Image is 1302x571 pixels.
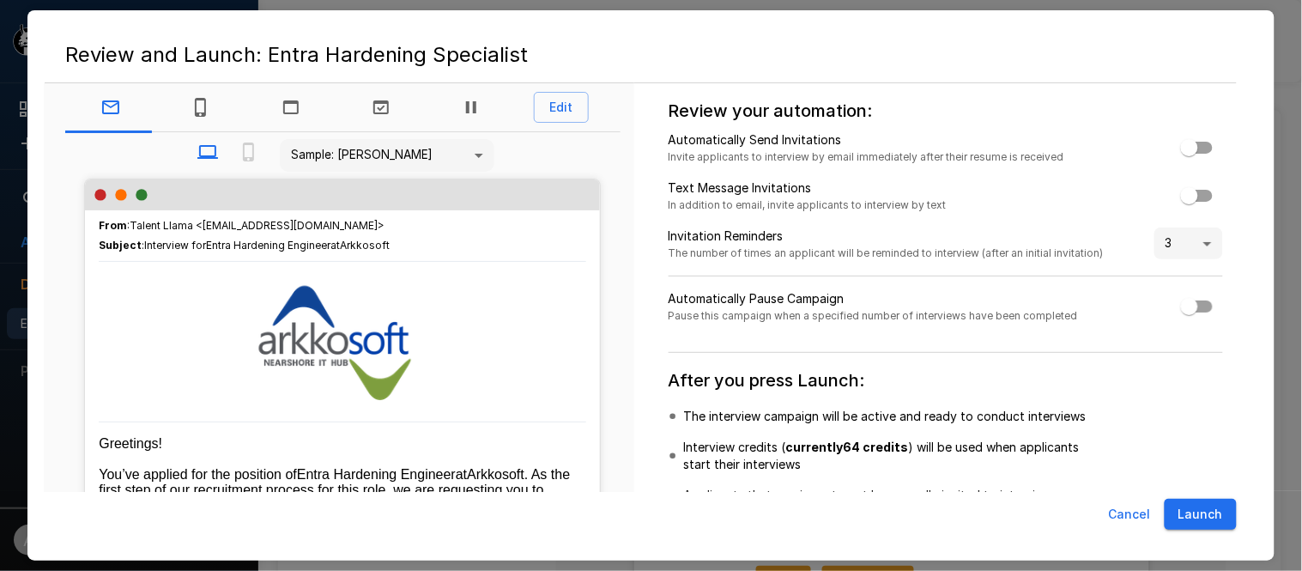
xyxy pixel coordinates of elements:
[99,279,586,401] img: Talent Llama
[1165,499,1237,531] button: Launch
[1154,228,1223,260] div: 3
[99,237,390,254] span: :
[99,436,162,451] span: Greetings!
[461,97,481,118] svg: Paused
[371,97,391,118] svg: Complete
[669,307,1078,325] span: Pause this campaign when a specified number of interviews have been completed
[669,245,1104,262] span: The number of times an applicant will be reminded to interview (after an initial invitation)
[297,467,456,482] span: Entra Hardening Engineer
[669,179,947,197] p: Text Message Invitations
[684,487,1052,504] p: Applicants that you import must be manually invited to interview
[280,139,494,172] div: Sample: [PERSON_NAME]
[206,239,330,252] span: Entra Hardening Engineer
[669,367,1224,394] h6: After you press Launch:
[669,97,1224,125] h6: Review your automation:
[340,239,390,252] span: Arkkosoft
[534,92,589,124] span: Edit
[330,239,340,252] span: at
[191,97,211,118] svg: Text
[1102,499,1158,531] button: Cancel
[281,97,301,118] svg: Welcome
[669,290,1078,307] p: Automatically Pause Campaign
[669,131,1064,149] p: Automatically Send Invitations
[669,228,1104,245] p: Invitation Reminders
[684,408,1087,425] p: The interview campaign will be active and ready to conduct interviews
[456,467,467,482] span: at
[467,467,524,482] span: Arkkosoft
[684,439,1098,473] p: Interview credits ( ) will be used when applicants start their interviews
[99,467,297,482] span: You’ve applied for the position of
[100,97,121,118] svg: Email
[669,197,947,214] span: In addition to email, invite applicants to interview by text
[99,217,385,234] span: : Talent Llama <[EMAIL_ADDRESS][DOMAIN_NAME]>
[669,149,1064,166] span: Invite applicants to interview by email immediately after their resume is received
[99,219,127,232] b: From
[786,440,909,454] b: currently 64 credits
[144,239,206,252] span: Interview for
[99,239,142,252] b: Subject
[45,27,1257,82] h2: Review and Launch: Entra Hardening Specialist
[99,467,574,513] span: . As the first step of our recruitment process for this role, we are requesting you to complete a...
